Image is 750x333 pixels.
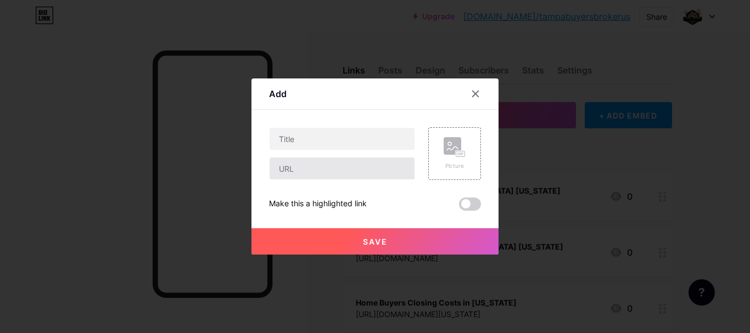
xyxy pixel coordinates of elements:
div: Make this a highlighted link [269,197,367,211]
input: URL [270,157,415,179]
input: Title [270,128,415,150]
div: Picture [444,162,466,170]
div: Add [269,87,287,100]
button: Save [251,228,499,255]
span: Save [363,237,388,246]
